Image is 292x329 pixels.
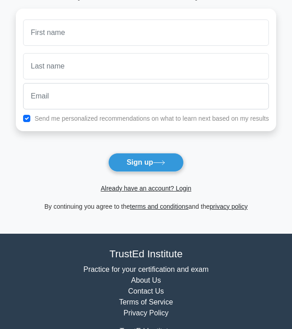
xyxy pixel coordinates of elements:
[23,83,269,109] input: Email
[23,20,269,46] input: First name
[29,248,263,260] h4: TrustEd Institute
[210,203,248,210] a: privacy policy
[128,287,164,295] a: Contact Us
[108,153,184,172] button: Sign up
[10,201,282,212] div: By continuing you agree to the and the
[131,276,161,284] a: About Us
[34,115,269,122] label: Send me personalized recommendations on what to learn next based on my results
[124,309,169,317] a: Privacy Policy
[101,185,191,192] a: Already have an account? Login
[83,265,209,273] a: Practice for your certification and exam
[23,53,269,79] input: Last name
[119,298,173,306] a: Terms of Service
[130,203,188,210] a: terms and conditions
